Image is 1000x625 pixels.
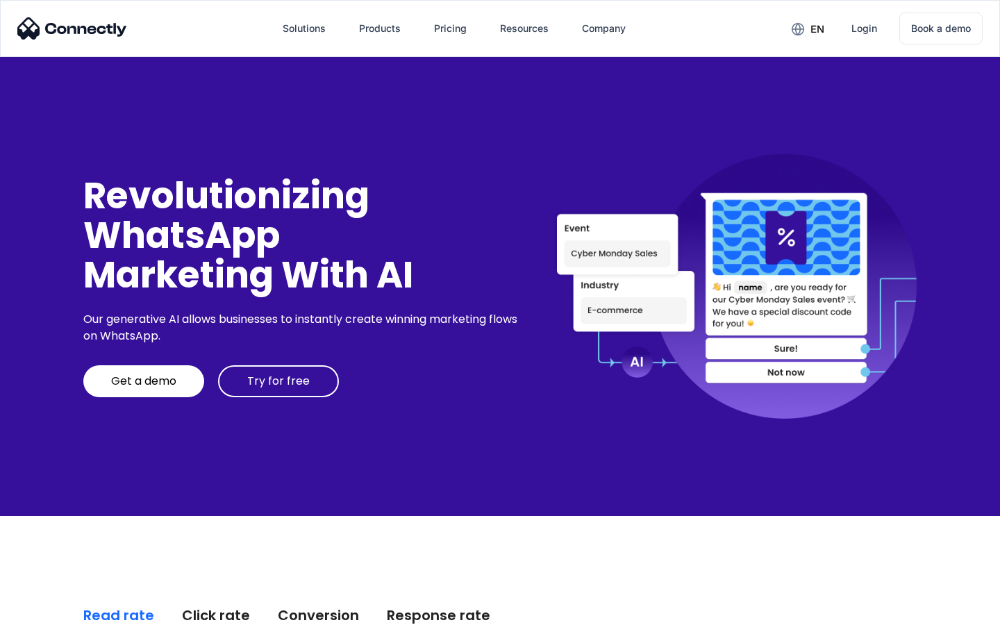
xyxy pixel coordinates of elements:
div: en [781,18,835,39]
div: Solutions [272,12,337,45]
img: Connectly Logo [17,17,127,40]
div: Response rate [387,606,490,625]
a: Pricing [423,12,478,45]
aside: Language selected: English [14,601,83,620]
div: Company [582,19,626,38]
div: Company [571,12,637,45]
div: Login [851,19,877,38]
div: Products [348,12,412,45]
div: Try for free [247,374,310,388]
div: Click rate [182,606,250,625]
div: Pricing [434,19,467,38]
div: Revolutionizing WhatsApp Marketing With AI [83,176,522,295]
div: Resources [500,19,549,38]
div: Solutions [283,19,326,38]
div: Read rate [83,606,154,625]
div: Resources [489,12,560,45]
a: Try for free [218,365,339,397]
div: Our generative AI allows businesses to instantly create winning marketing flows on WhatsApp. [83,311,522,344]
div: Get a demo [111,374,176,388]
a: Get a demo [83,365,204,397]
div: en [810,19,824,39]
div: Products [359,19,401,38]
a: Login [840,12,888,45]
ul: Language list [28,601,83,620]
div: Conversion [278,606,359,625]
a: Book a demo [899,12,983,44]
